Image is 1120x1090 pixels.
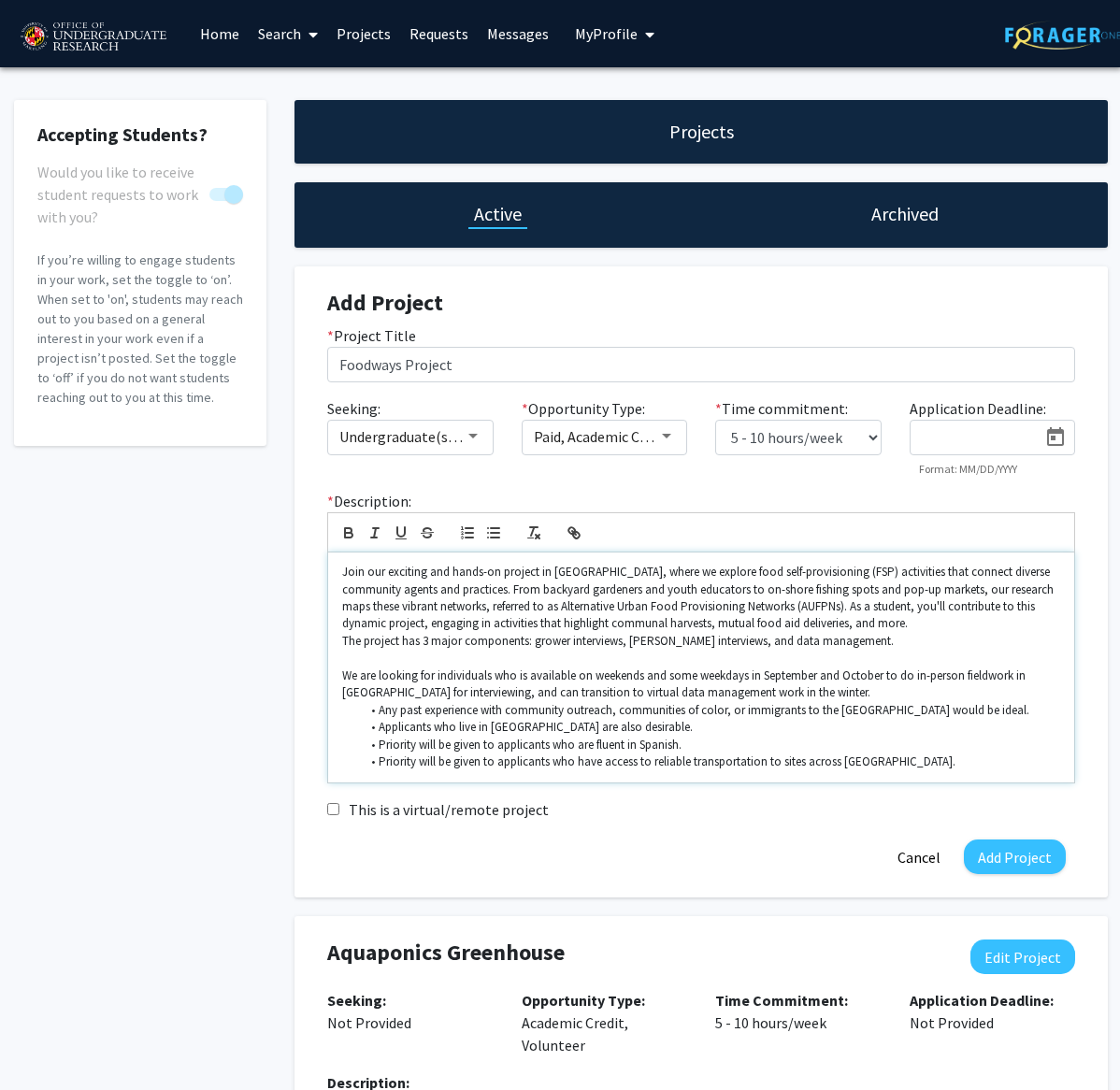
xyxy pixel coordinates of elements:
[361,719,1061,736] li: Applicants who live in [GEOGRAPHIC_DATA] are also desirable.
[327,989,494,1034] p: Not Provided
[522,397,645,420] label: Opportunity Type:
[715,397,848,420] label: Time commitment:
[474,201,522,227] h1: Active
[342,633,1060,650] p: The project has 3 major components: grower interviews, [PERSON_NAME] interviews, and data managem...
[970,939,1075,974] button: Edit Project
[37,161,202,228] span: Would you like to receive student requests to work with you?
[349,798,549,821] label: This is a virtual/remote project
[361,737,1061,753] li: Priority will be given to applicants who are fluent in Spanish.
[871,201,939,227] h1: Archived
[715,989,882,1034] p: 5 - 10 hours/week
[191,1,249,66] a: Home
[534,427,740,446] span: Paid, Academic Credit, Volunteer
[478,1,558,66] a: Messages
[910,991,1054,1010] b: Application Deadline:
[327,991,386,1010] b: Seeking:
[342,667,1060,702] p: We are looking for individuals who is available on weekends and some weekdays in September and Oc...
[327,490,411,512] label: Description:
[327,397,381,420] label: Seeking:
[964,839,1066,874] button: Add Project
[910,989,1076,1034] p: Not Provided
[919,463,1017,476] mat-hint: Format: MM/DD/YYYY
[669,119,734,145] h1: Projects
[37,251,243,408] p: If you’re willing to engage students in your work, set the toggle to ‘on’. When set to 'on', stud...
[339,427,585,446] span: Undergraduate(s), Master's Student(s)
[327,1,400,66] a: Projects
[249,1,327,66] a: Search
[342,564,1060,633] p: Join our exciting and hands-on project in [GEOGRAPHIC_DATA], where we explore food self-provision...
[883,839,955,874] button: Cancel
[715,991,848,1010] b: Time Commitment:
[400,1,478,66] a: Requests
[910,397,1046,420] label: Application Deadline:
[575,24,638,43] span: My Profile
[327,939,941,967] h4: Aquaponics Greenhouse
[37,161,243,206] div: You cannot turn this off while you have active projects.
[522,989,688,1056] p: Academic Credit, Volunteer
[14,14,172,61] img: University of Maryland Logo
[361,702,1061,719] li: Any past experience with community outreach, communities of color, or immigrants to the [GEOGRAPH...
[327,288,443,317] strong: Add Project
[14,1006,79,1076] iframe: Chat
[522,991,645,1010] b: Opportunity Type:
[327,324,416,347] label: Project Title
[361,753,1061,770] li: Priority will be given to applicants who have access to reliable transportation to sites across [...
[1037,421,1074,454] button: Open calendar
[37,123,243,146] h2: Accepting Students?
